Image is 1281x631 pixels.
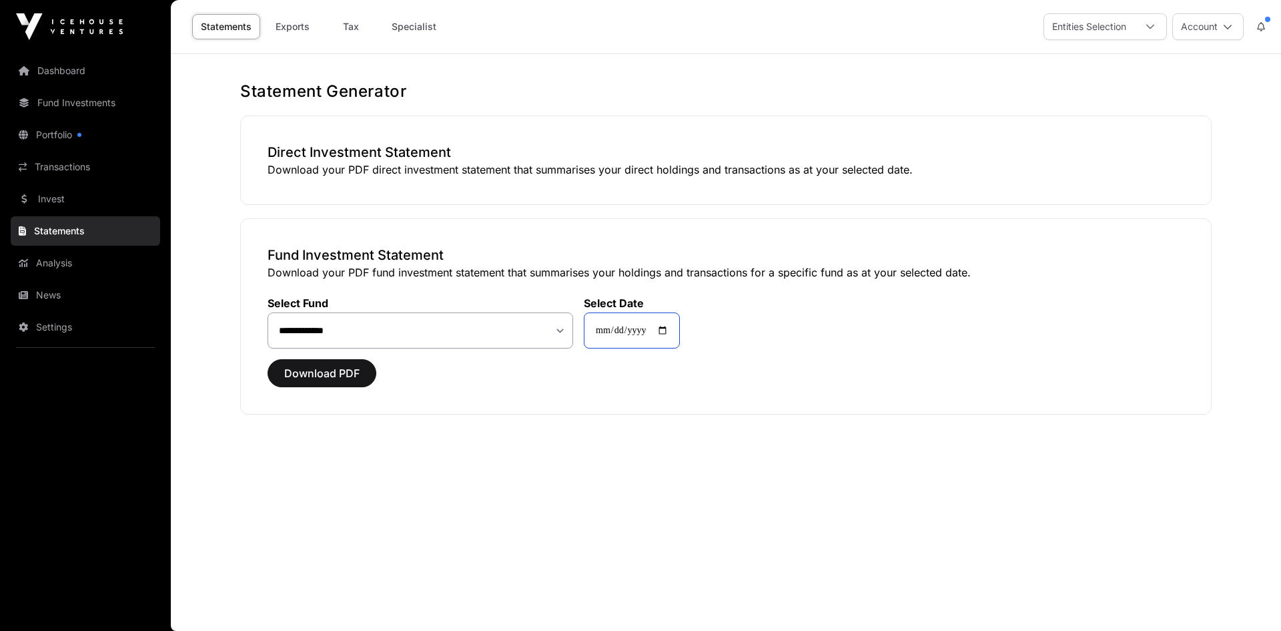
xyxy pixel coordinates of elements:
[268,296,573,310] label: Select Fund
[584,296,680,310] label: Select Date
[383,14,445,39] a: Specialist
[1172,13,1244,40] button: Account
[324,14,378,39] a: Tax
[11,120,160,150] a: Portfolio
[11,312,160,342] a: Settings
[1044,14,1134,39] div: Entities Selection
[11,184,160,214] a: Invest
[284,365,360,381] span: Download PDF
[11,280,160,310] a: News
[268,162,1184,178] p: Download your PDF direct investment statement that summarises your direct holdings and transactio...
[16,13,123,40] img: Icehouse Ventures Logo
[11,216,160,246] a: Statements
[11,56,160,85] a: Dashboard
[1214,567,1281,631] iframe: Chat Widget
[11,152,160,182] a: Transactions
[11,248,160,278] a: Analysis
[268,143,1184,162] h3: Direct Investment Statement
[268,264,1184,280] p: Download your PDF fund investment statement that summarises your holdings and transactions for a ...
[268,246,1184,264] h3: Fund Investment Statement
[192,14,260,39] a: Statements
[266,14,319,39] a: Exports
[11,88,160,118] a: Fund Investments
[240,81,1212,102] h1: Statement Generator
[268,373,376,386] a: Download PDF
[268,359,376,387] button: Download PDF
